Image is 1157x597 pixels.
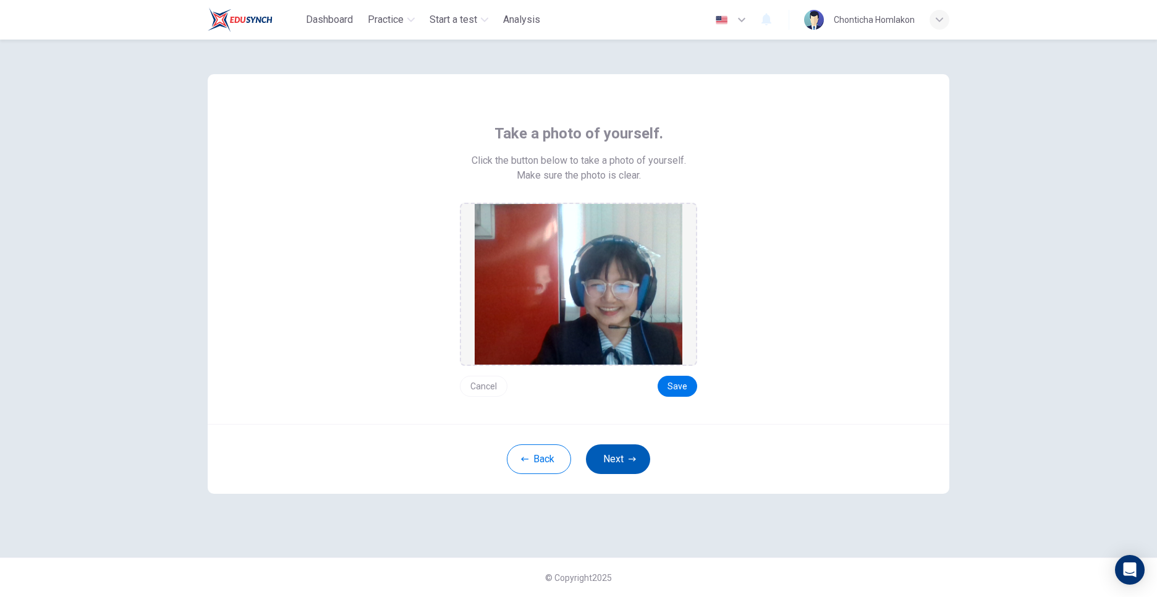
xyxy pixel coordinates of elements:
button: Save [658,376,697,397]
button: Practice [363,9,420,31]
span: Start a test [430,12,477,27]
button: Back [507,444,571,474]
button: Next [586,444,650,474]
button: Cancel [460,376,507,397]
img: Profile picture [804,10,824,30]
button: Dashboard [301,9,358,31]
a: Train Test logo [208,7,301,32]
div: Chonticha Homlakon [834,12,915,27]
span: Make sure the photo is clear. [517,168,641,183]
span: Dashboard [306,12,353,27]
img: preview screemshot [475,204,682,365]
span: © Copyright 2025 [545,573,612,583]
img: Train Test logo [208,7,273,32]
div: Open Intercom Messenger [1115,555,1145,585]
button: Analysis [498,9,545,31]
img: en [714,15,729,25]
button: Start a test [425,9,493,31]
span: Take a photo of yourself. [494,124,663,143]
span: Analysis [503,12,540,27]
span: Click the button below to take a photo of yourself. [472,153,686,168]
span: Practice [368,12,404,27]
